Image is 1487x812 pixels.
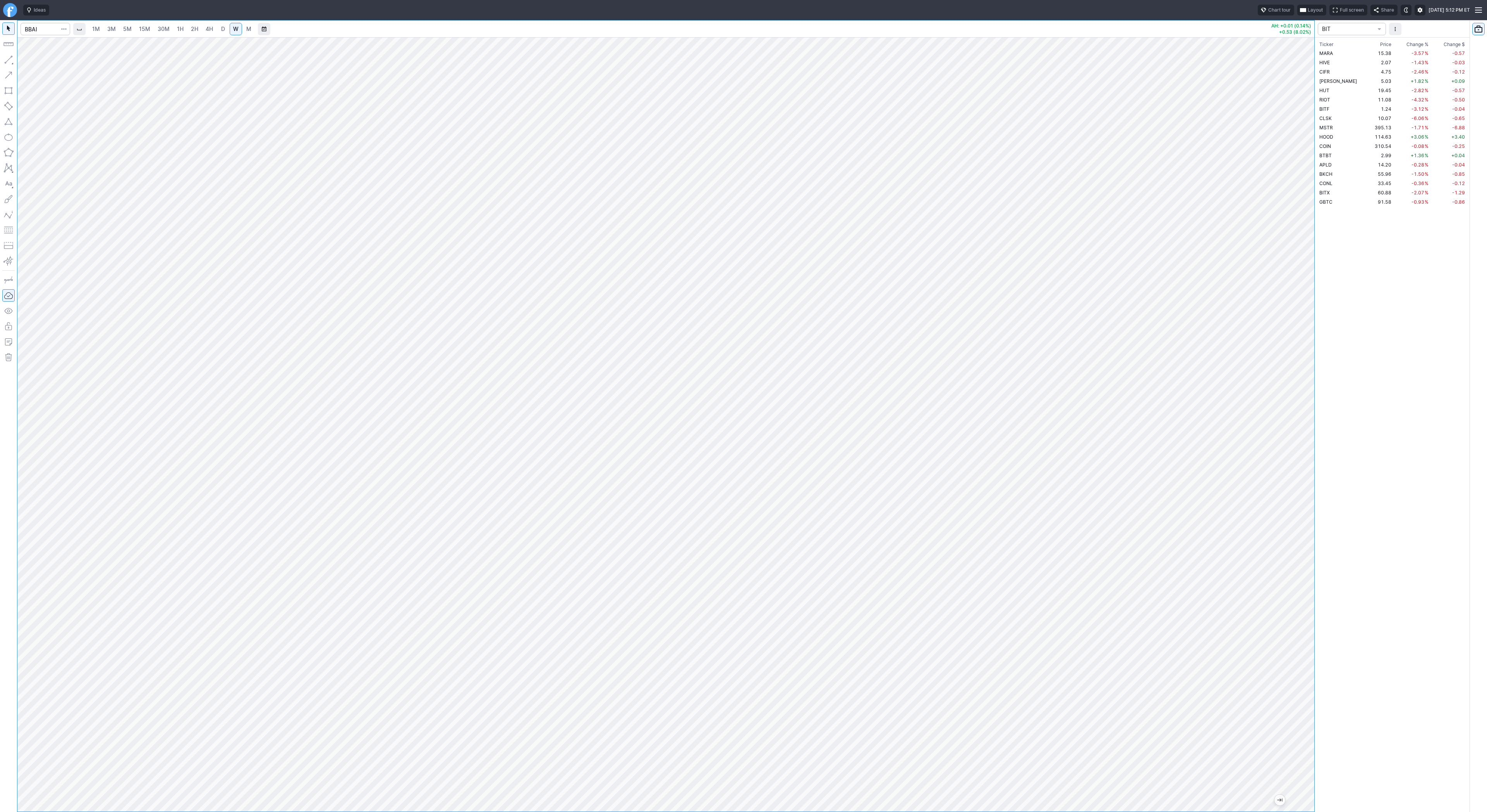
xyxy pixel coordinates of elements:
[1411,180,1429,186] span: -0.36
[1308,6,1323,14] span: Layout
[1424,134,1429,140] span: %
[1452,125,1465,130] span: -6.88
[1411,153,1429,158] span: +1.36
[1452,162,1465,168] span: -0.04
[1424,115,1429,121] span: %
[1451,134,1465,140] span: +3.40
[107,26,116,32] span: 3M
[2,255,15,267] button: Anchored VWAP
[58,23,69,35] button: Search
[2,100,15,112] button: Rotated rectangle
[1369,123,1393,132] td: 395.13
[1424,190,1429,196] span: %
[1411,199,1429,205] span: -0.93
[1411,106,1429,112] span: -3.12
[1369,48,1393,58] td: 15.38
[2,162,15,174] button: XABCD
[1369,197,1393,206] td: 91.58
[2,146,15,159] button: Polygon
[1318,23,1386,35] button: portfolio-watchlist-select
[1411,78,1429,84] span: +1.82
[1411,50,1429,56] span: -3.57
[1319,153,1332,158] span: BTBT
[1411,115,1429,121] span: -6.06
[1415,5,1425,15] button: Settings
[1369,58,1393,67] td: 2.07
[1271,24,1311,28] p: AH: +0.01 (0.14%)
[191,26,198,32] span: 2H
[1452,115,1465,121] span: -0.65
[2,193,15,205] button: Brush
[1424,60,1429,65] span: %
[2,84,15,97] button: Rectangle
[1451,78,1465,84] span: +0.09
[1369,160,1393,169] td: 14.20
[2,208,15,221] button: Elliott waves
[1424,88,1429,93] span: %
[1411,97,1429,103] span: -4.32
[1319,125,1333,130] span: MSTR
[2,115,15,128] button: Triangle
[1424,199,1429,205] span: %
[1411,171,1429,177] span: -1.50
[1369,95,1393,104] td: 11.08
[1340,6,1364,14] span: Full screen
[1380,41,1391,48] div: Price
[1424,69,1429,75] span: %
[2,289,15,302] button: Drawings Autosave: On
[221,26,225,32] span: D
[139,26,150,32] span: 15M
[92,26,100,32] span: 1M
[1319,180,1332,186] span: CONL
[2,224,15,236] button: Fibonacci retracements
[2,274,15,286] button: Drawing mode: Single
[1424,171,1429,177] span: %
[1319,143,1331,149] span: COIN
[1429,6,1470,14] span: [DATE] 5:12 PM ET
[1411,69,1429,75] span: -2.46
[202,23,216,35] a: 4H
[1452,50,1465,56] span: -0.57
[1369,179,1393,188] td: 33.45
[1319,190,1330,196] span: BITX
[34,6,46,14] span: Ideas
[1411,190,1429,196] span: -2.07
[2,38,15,50] button: Measure
[104,23,119,35] a: 3M
[1424,106,1429,112] span: %
[230,23,242,35] a: W
[2,320,15,333] button: Lock drawings
[1424,125,1429,130] span: %
[1319,115,1332,121] span: CLSK
[206,26,213,32] span: 4H
[1369,141,1393,151] td: 310.54
[1452,190,1465,196] span: -1.29
[1369,169,1393,179] td: 55.96
[1268,6,1291,14] span: Chart tour
[2,305,15,317] button: Hide drawings
[1411,162,1429,168] span: -0.28
[177,26,184,32] span: 1H
[1451,153,1465,158] span: +0.04
[1411,134,1429,140] span: +3.06
[1369,188,1393,197] td: 60.88
[1472,23,1485,35] button: Portfolio watchlist
[1319,69,1330,75] span: CIFR
[639,801,649,810] button: Reset zoom
[1389,23,1401,35] button: More
[1369,113,1393,123] td: 10.07
[233,26,239,32] span: W
[1271,30,1311,34] p: +0.53 (8.02%)
[136,23,154,35] a: 15M
[1452,69,1465,75] span: -0.12
[1319,78,1357,84] span: [PERSON_NAME]
[1452,180,1465,186] span: -0.12
[242,23,255,35] a: M
[1424,97,1429,103] span: %
[1452,143,1465,149] span: -0.25
[1424,50,1429,56] span: %
[1274,795,1285,805] button: Jump to the most recent bar
[1369,132,1393,141] td: 114.63
[187,23,202,35] a: 2H
[123,26,132,32] span: 5M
